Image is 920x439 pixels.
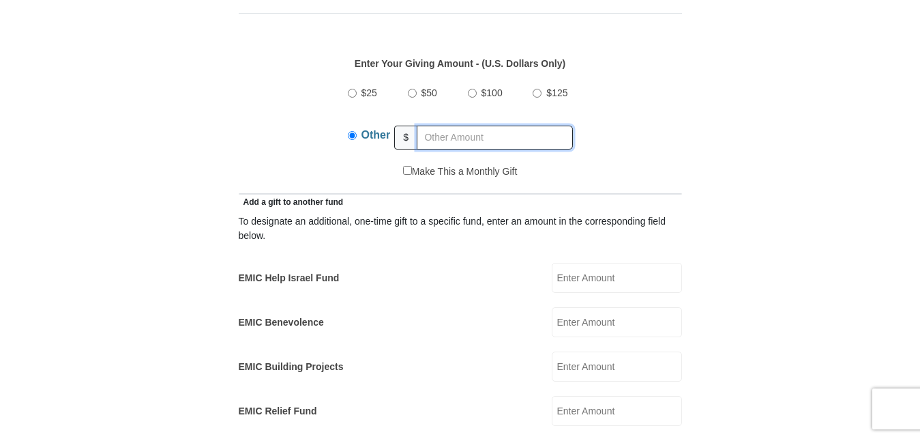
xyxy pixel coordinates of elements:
span: $125 [546,87,567,98]
span: $25 [361,87,377,98]
span: $50 [421,87,437,98]
input: Enter Amount [552,263,682,293]
span: $ [394,126,417,150]
input: Enter Amount [552,352,682,382]
span: Add a gift to another fund [239,197,344,207]
span: Other [361,129,391,141]
div: To designate an additional, one-time gift to a specific fund, enter an amount in the correspondin... [239,214,682,243]
input: Enter Amount [552,307,682,337]
strong: Enter Your Giving Amount - (U.S. Dollars Only) [355,58,565,69]
label: EMIC Building Projects [239,360,344,374]
input: Other Amount [417,126,573,150]
label: EMIC Benevolence [239,315,324,330]
label: EMIC Help Israel Fund [239,271,340,285]
span: $100 [481,87,503,98]
label: Make This a Monthly Gift [403,165,518,179]
input: Make This a Monthly Gift [403,166,412,175]
label: EMIC Relief Fund [239,404,317,419]
input: Enter Amount [552,396,682,426]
